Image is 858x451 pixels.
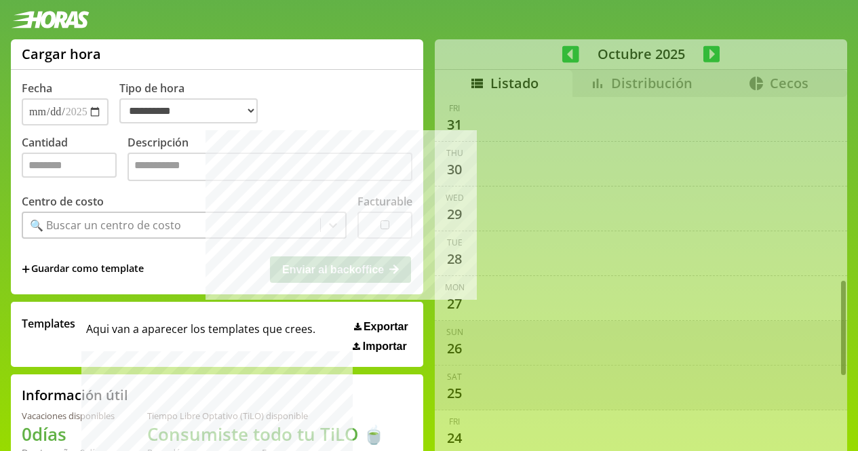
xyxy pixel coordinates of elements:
[22,262,144,277] span: +Guardar como template
[11,11,90,28] img: logotipo
[119,81,269,125] label: Tipo de hora
[22,153,117,178] input: Cantidad
[22,422,115,446] h1: 0 días
[22,410,115,422] div: Vacaciones disponibles
[350,320,412,334] button: Exportar
[22,194,104,209] label: Centro de costo
[147,410,385,422] div: Tiempo Libre Optativo (TiLO) disponible
[22,262,30,277] span: +
[128,153,412,181] textarea: Descripción
[119,98,258,123] select: Tipo de hora
[86,316,315,353] span: Aqui van a aparecer los templates que crees.
[30,218,181,233] div: 🔍 Buscar un centro de costo
[22,386,128,404] h2: Información útil
[22,316,75,331] span: Templates
[22,135,128,184] label: Cantidad
[22,81,52,96] label: Fecha
[363,340,407,353] span: Importar
[364,321,408,333] span: Exportar
[128,135,412,184] label: Descripción
[357,194,412,209] label: Facturable
[22,45,101,63] h1: Cargar hora
[147,422,385,446] h1: Consumiste todo tu TiLO 🍵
